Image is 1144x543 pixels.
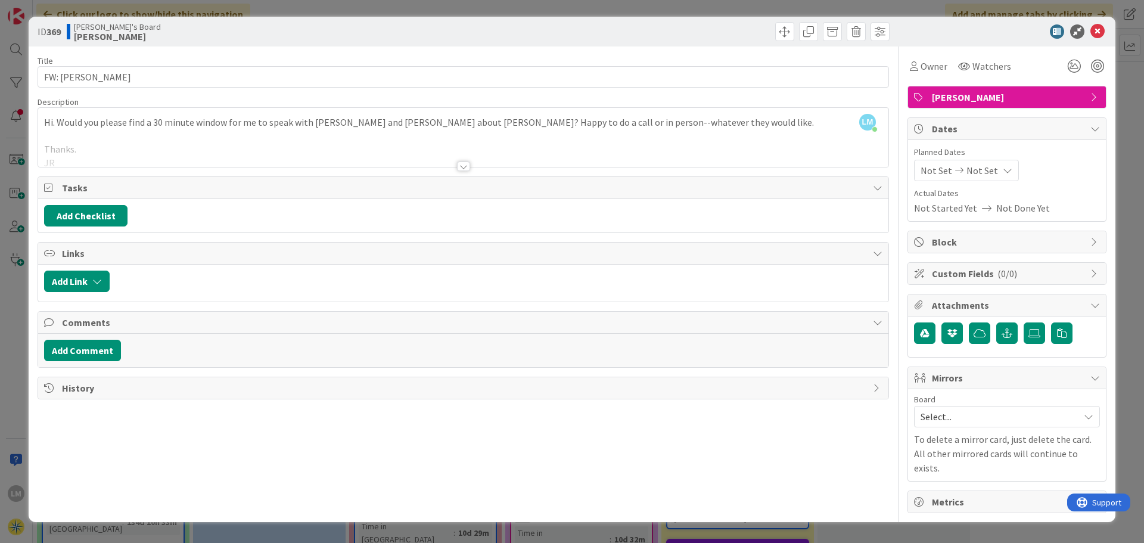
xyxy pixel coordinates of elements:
b: [PERSON_NAME] [74,32,161,41]
span: Dates [932,122,1084,136]
span: Links [62,246,867,260]
span: Not Set [966,163,998,178]
p: To delete a mirror card, just delete the card. All other mirrored cards will continue to exists. [914,432,1100,475]
span: History [62,381,867,395]
span: ID [38,24,61,39]
label: Title [38,55,53,66]
span: Board [914,395,935,404]
span: Not Started Yet [914,201,977,215]
span: Owner [921,59,947,73]
span: Attachments [932,298,1084,312]
button: Add Checklist [44,205,128,226]
span: Actual Dates [914,187,1100,200]
span: Block [932,235,1084,249]
span: Planned Dates [914,146,1100,159]
span: Watchers [972,59,1011,73]
span: Mirrors [932,371,1084,385]
span: LM [859,114,876,131]
span: Comments [62,315,867,330]
span: Description [38,97,79,107]
span: [PERSON_NAME]'s Board [74,22,161,32]
span: Support [25,2,54,16]
input: type card name here... [38,66,889,88]
p: Hi. Would you please find a 30 minute window for me to speak with [PERSON_NAME] and [PERSON_NAME]... [44,116,882,129]
button: Add Comment [44,340,121,361]
span: Not Done Yet [996,201,1050,215]
span: Tasks [62,181,867,195]
span: [PERSON_NAME] [932,90,1084,104]
span: Custom Fields [932,266,1084,281]
b: 369 [46,26,61,38]
span: Metrics [932,495,1084,509]
button: Add Link [44,271,110,292]
span: Select... [921,408,1073,425]
span: ( 0/0 ) [997,268,1017,280]
span: Not Set [921,163,952,178]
